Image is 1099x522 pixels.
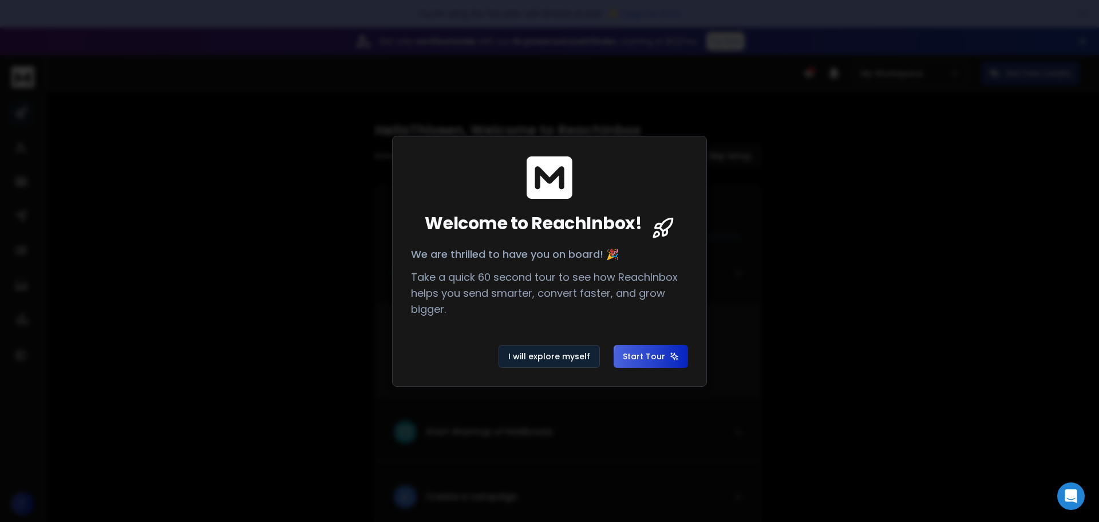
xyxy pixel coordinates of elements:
[623,351,679,362] span: Start Tour
[411,269,688,317] p: Take a quick 60 second tour to see how ReachInbox helps you send smarter, convert faster, and gro...
[614,345,688,368] button: Start Tour
[425,213,642,234] span: Welcome to ReachInbox!
[411,246,688,262] p: We are thrilled to have you on board! 🎉
[1057,482,1085,510] div: Open Intercom Messenger
[499,345,600,368] button: I will explore myself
